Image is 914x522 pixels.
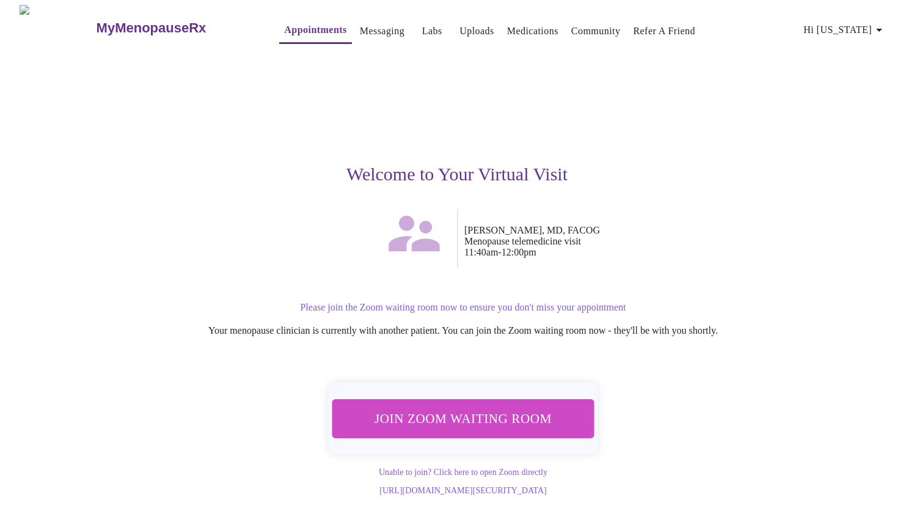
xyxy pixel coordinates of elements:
a: [URL][DOMAIN_NAME][SECURITY_DATA] [379,486,546,495]
a: Labs [422,23,442,40]
img: MyMenopauseRx Logo [20,5,95,51]
button: Appointments [279,18,351,44]
h3: Welcome to Your Virtual Visit [81,164,833,185]
button: Uploads [455,19,499,43]
p: [PERSON_NAME], MD, FACOG Menopause telemedicine visit 11:40am - 12:00pm [464,225,833,258]
button: Hi [US_STATE] [799,18,891,42]
a: Community [571,23,621,40]
button: Join Zoom Waiting Room [326,399,599,439]
button: Refer a Friend [628,19,700,43]
a: Medications [507,23,558,40]
h3: MyMenopauseRx [97,20,207,36]
a: Unable to join? Click here to open Zoom directly [379,468,547,477]
a: MyMenopauseRx [95,7,255,50]
a: Messaging [360,23,404,40]
button: Medications [502,19,563,43]
button: Community [566,19,626,43]
p: Your menopause clinician is currently with another patient. You can join the Zoom waiting room no... [93,325,833,336]
a: Appointments [284,21,346,39]
a: Refer a Friend [633,23,695,40]
span: Join Zoom Waiting Room [343,406,583,430]
button: Messaging [355,19,409,43]
p: Please join the Zoom waiting room now to ensure you don't miss your appointment [93,302,833,313]
a: Uploads [459,23,494,40]
button: Labs [412,19,452,43]
span: Hi [US_STATE] [803,21,887,39]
